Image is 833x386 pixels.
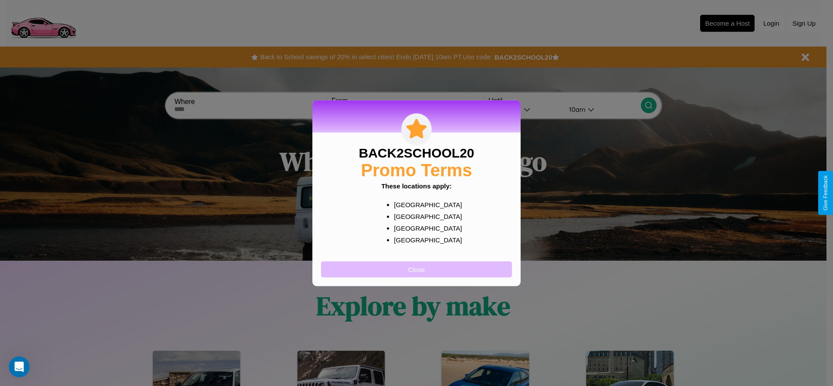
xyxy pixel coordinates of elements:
h3: BACK2SCHOOL20 [359,145,474,160]
p: [GEOGRAPHIC_DATA] [394,234,456,245]
b: These locations apply: [381,182,452,189]
p: [GEOGRAPHIC_DATA] [394,198,456,210]
div: Give Feedback [823,175,829,211]
p: [GEOGRAPHIC_DATA] [394,210,456,222]
h2: Promo Terms [361,160,472,180]
iframe: Intercom live chat [9,356,30,377]
p: [GEOGRAPHIC_DATA] [394,222,456,234]
button: Close [321,261,512,277]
